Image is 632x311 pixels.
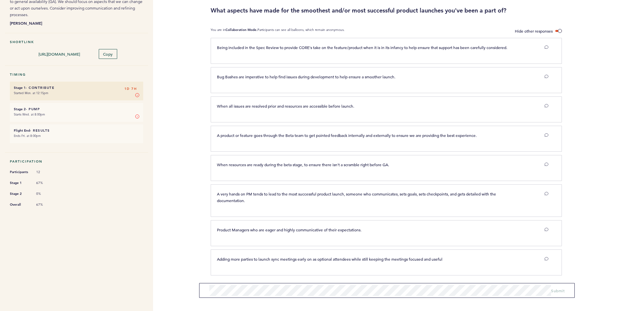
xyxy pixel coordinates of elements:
[217,256,442,262] span: Adding more parties to launch sync meetings early on as optional attendees while still keeping th...
[217,133,477,138] span: A product or feature goes through the Beta team to get pointed feedback internally and externally...
[217,162,389,167] span: When resources are ready during the beta stage, to ensure there isn't a scramble right before GA.
[36,170,56,174] span: 12
[10,180,30,186] span: Stage 1
[14,128,30,133] small: Flight End
[10,72,143,77] h5: Timing
[217,103,354,109] span: When all issues are resolved prior and resources are accessible before launch.
[217,45,507,50] span: Being included in the Spec Review to provide CORE's take on the feature/product when it is in its...
[14,112,45,117] time: Starts Wed. at 8:00pm
[14,128,139,133] h6: - Results
[99,49,117,59] button: Copy
[551,287,565,294] button: Submit
[14,107,139,111] h6: - Pump
[14,91,48,95] time: Started Mon. at 12:15pm
[217,191,497,203] span: A very hands on PM tends to lead to the most successful product launch, someone who communicates,...
[36,181,56,185] span: 67%
[10,169,30,175] span: Participants
[14,134,41,138] time: Ends Fri. at 8:00pm
[14,107,26,111] small: Stage 2
[10,20,143,26] b: [PERSON_NAME]
[14,86,139,90] h6: - Contribute
[551,288,565,293] span: Submit
[225,28,257,32] b: Collaboration Mode.
[10,40,143,44] h5: Shortlink
[10,201,30,208] span: Overall
[103,51,113,57] span: Copy
[36,192,56,196] span: 0%
[211,28,345,35] p: You are in Participants can see all balloons, which remain anonymous.
[36,202,56,207] span: 67%
[211,7,627,14] h3: What aspects have made for the smoothest and/or most successful product launches you've been a pa...
[217,227,361,232] span: Product Managers who are eager and highly communicative of their expectations.
[14,86,26,90] small: Stage 1
[10,191,30,197] span: Stage 2
[10,159,143,164] h5: Participation
[217,74,395,79] span: Bug Bashes are imperative to help find issues during development to help ensure a smoother launch.
[124,86,137,92] span: 1D 7H
[515,28,553,34] span: Hide other responses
